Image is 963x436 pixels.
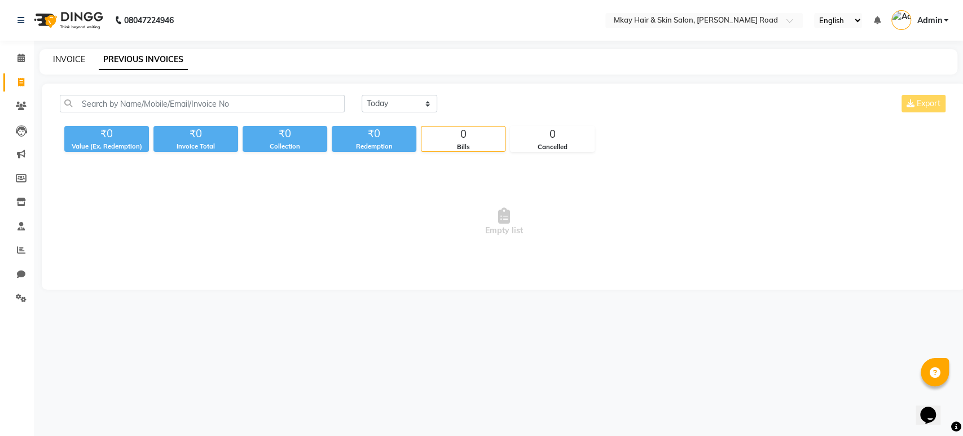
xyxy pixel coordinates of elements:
[99,50,188,70] a: PREVIOUS INVOICES
[511,142,594,152] div: Cancelled
[64,142,149,151] div: Value (Ex. Redemption)
[332,142,416,151] div: Redemption
[421,127,505,142] div: 0
[53,54,85,64] a: INVOICE
[153,142,238,151] div: Invoice Total
[124,5,174,36] b: 08047224946
[29,5,106,36] img: logo
[332,126,416,142] div: ₹0
[421,142,505,152] div: Bills
[243,126,327,142] div: ₹0
[511,127,594,142] div: 0
[917,15,942,27] span: Admin
[243,142,327,151] div: Collection
[916,391,952,425] iframe: chat widget
[64,126,149,142] div: ₹0
[153,126,238,142] div: ₹0
[60,165,948,278] span: Empty list
[891,10,911,30] img: Admin
[60,95,345,112] input: Search by Name/Mobile/Email/Invoice No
